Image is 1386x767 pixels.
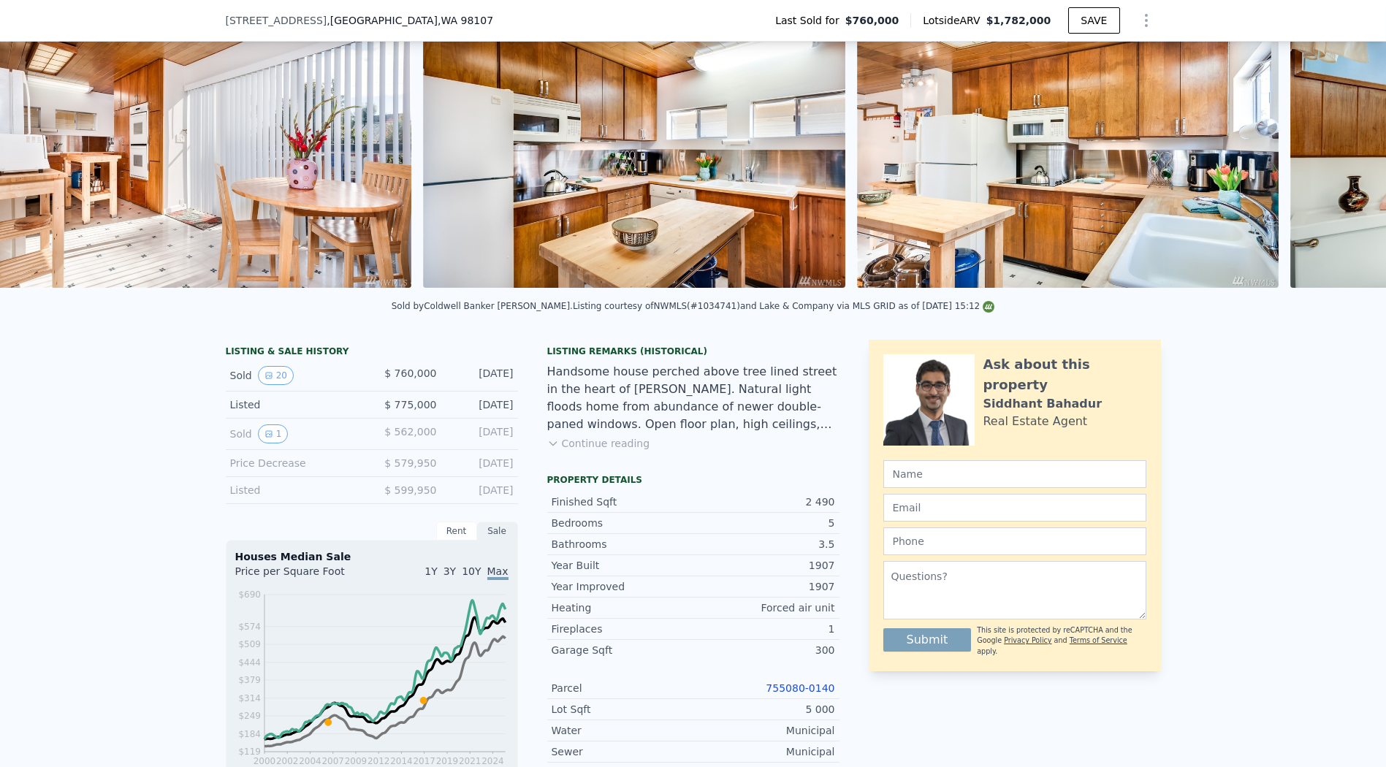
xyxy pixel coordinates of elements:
[552,579,693,594] div: Year Improved
[258,424,289,443] button: View historical data
[462,565,481,577] span: 10Y
[230,456,360,470] div: Price Decrease
[775,13,845,28] span: Last Sold for
[983,395,1103,413] div: Siddhant Bahadur
[384,399,436,411] span: $ 775,000
[390,756,413,766] tspan: 2014
[436,522,477,541] div: Rent
[235,549,509,564] div: Houses Median Sale
[487,565,509,580] span: Max
[443,565,456,577] span: 3Y
[1132,6,1161,35] button: Show Options
[983,413,1088,430] div: Real Estate Agent
[435,756,458,766] tspan: 2019
[238,729,261,739] tspan: $184
[552,537,693,552] div: Bathrooms
[299,756,321,766] tspan: 2004
[344,756,367,766] tspan: 2009
[547,363,839,433] div: Handsome house perched above tree lined street in the heart of [PERSON_NAME]. Natural light flood...
[693,643,835,657] div: 300
[368,756,390,766] tspan: 2012
[258,366,294,385] button: View historical data
[438,15,493,26] span: , WA 98107
[552,643,693,657] div: Garage Sqft
[883,527,1146,555] input: Phone
[230,397,360,412] div: Listed
[235,564,372,587] div: Price per Square Foot
[449,366,514,385] div: [DATE]
[693,537,835,552] div: 3.5
[693,723,835,738] div: Municipal
[1070,636,1127,644] a: Terms of Service
[276,756,299,766] tspan: 2002
[449,456,514,470] div: [DATE]
[481,756,504,766] tspan: 2024
[883,494,1146,522] input: Email
[413,756,435,766] tspan: 2017
[384,367,436,379] span: $ 760,000
[693,744,835,759] div: Municipal
[552,516,693,530] div: Bedrooms
[766,682,834,694] a: 755080-0140
[547,436,650,451] button: Continue reading
[923,13,986,28] span: Lotside ARV
[693,495,835,509] div: 2 490
[552,702,693,717] div: Lot Sqft
[238,693,261,703] tspan: $314
[238,639,261,649] tspan: $509
[424,565,437,577] span: 1Y
[1004,636,1051,644] a: Privacy Policy
[238,622,261,632] tspan: $574
[693,600,835,615] div: Forced air unit
[552,600,693,615] div: Heating
[552,558,693,573] div: Year Built
[552,495,693,509] div: Finished Sqft
[977,625,1146,657] div: This site is protected by reCAPTCHA and the Google and apply.
[552,622,693,636] div: Fireplaces
[883,460,1146,488] input: Name
[238,657,261,668] tspan: $444
[392,301,573,311] div: Sold by Coldwell Banker [PERSON_NAME] .
[321,756,344,766] tspan: 2007
[384,426,436,438] span: $ 562,000
[547,346,839,357] div: Listing Remarks (Historical)
[327,13,493,28] span: , [GEOGRAPHIC_DATA]
[693,622,835,636] div: 1
[1068,7,1119,34] button: SAVE
[226,13,327,28] span: [STREET_ADDRESS]
[547,474,839,486] div: Property details
[983,301,994,313] img: NWMLS Logo
[693,516,835,530] div: 5
[230,483,360,497] div: Listed
[573,301,994,311] div: Listing courtesy of NWMLS (#1034741) and Lake & Company via MLS GRID as of [DATE] 15:12
[552,723,693,738] div: Water
[238,747,261,758] tspan: $119
[238,675,261,685] tspan: $379
[552,744,693,759] div: Sewer
[238,589,261,600] tspan: $690
[423,7,845,288] img: Sale: 119312383 Parcel: 97654064
[693,579,835,594] div: 1907
[230,366,360,385] div: Sold
[845,13,899,28] span: $760,000
[693,702,835,717] div: 5 000
[384,484,436,496] span: $ 599,950
[477,522,518,541] div: Sale
[883,628,972,652] button: Submit
[986,15,1051,26] span: $1,782,000
[384,457,436,469] span: $ 579,950
[983,354,1146,395] div: Ask about this property
[459,756,481,766] tspan: 2021
[449,424,514,443] div: [DATE]
[693,558,835,573] div: 1907
[230,424,360,443] div: Sold
[449,483,514,497] div: [DATE]
[253,756,275,766] tspan: 2000
[857,7,1279,288] img: Sale: 119312383 Parcel: 97654064
[552,681,693,695] div: Parcel
[226,346,518,360] div: LISTING & SALE HISTORY
[238,711,261,722] tspan: $249
[449,397,514,412] div: [DATE]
